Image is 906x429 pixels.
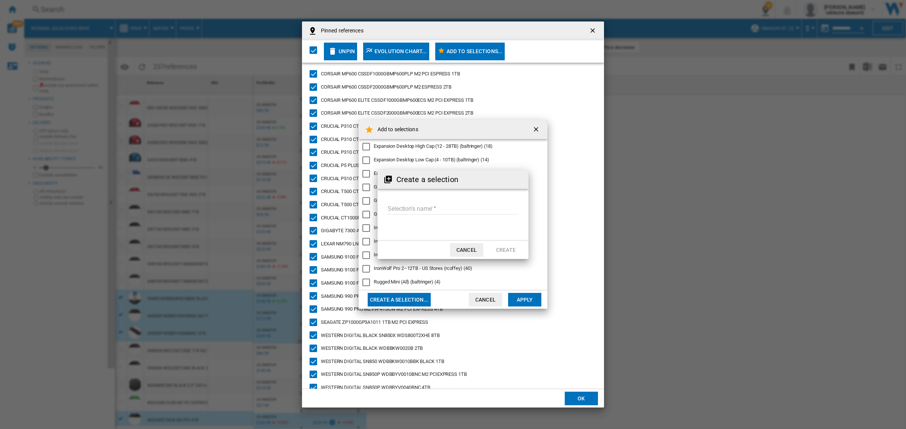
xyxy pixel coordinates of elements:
button: Create [489,243,522,257]
button: Cancel [450,243,483,257]
button: Close dialog [510,172,525,187]
md-dialog: Create a ... [377,170,528,259]
md-icon: Close dialog [513,175,522,184]
h2: Create a selection [396,174,458,185]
